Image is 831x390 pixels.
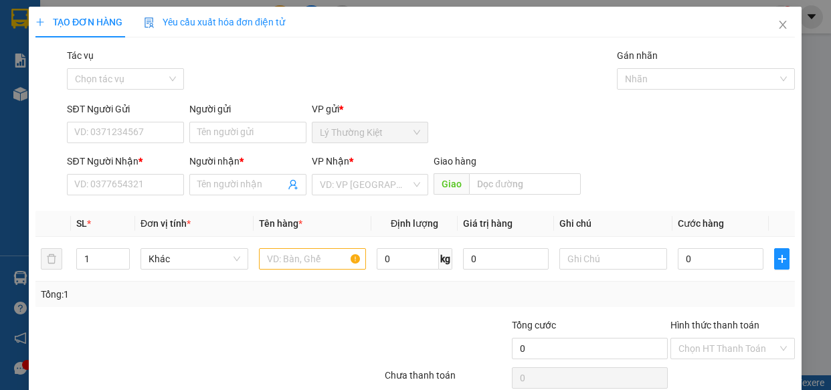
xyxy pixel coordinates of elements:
[288,179,298,190] span: user-add
[190,102,307,116] div: Người gửi
[320,122,421,142] span: Lý Thường Kiệt
[190,154,307,169] div: Người nhận
[463,248,549,270] input: 0
[765,7,802,44] button: Close
[391,218,438,229] span: Định lượng
[35,17,45,27] span: plus
[41,287,322,302] div: Tổng: 1
[434,173,470,195] span: Giao
[439,248,452,270] span: kg
[312,156,349,167] span: VP Nhận
[35,17,122,27] span: TẠO ĐƠN HÀNG
[470,173,581,195] input: Dọc đường
[678,218,724,229] span: Cước hàng
[141,218,191,229] span: Đơn vị tính
[512,320,556,330] span: Tổng cước
[76,218,87,229] span: SL
[145,17,286,27] span: Yêu cầu xuất hóa đơn điện tử
[41,248,62,270] button: delete
[671,320,760,330] label: Hình thức thanh toán
[149,249,241,269] span: Khác
[555,211,673,237] th: Ghi chú
[778,19,789,30] span: close
[145,17,155,28] img: icon
[68,50,94,61] label: Tác vụ
[463,218,513,229] span: Giá trị hàng
[775,248,790,270] button: plus
[68,102,185,116] div: SĐT Người Gửi
[560,248,668,270] input: Ghi Chú
[259,218,302,229] span: Tên hàng
[312,102,429,116] div: VP gửi
[775,254,790,264] span: plus
[618,50,658,61] label: Gán nhãn
[68,154,185,169] div: SĐT Người Nhận
[259,248,367,270] input: VD: Bàn, Ghế
[434,156,477,167] span: Giao hàng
